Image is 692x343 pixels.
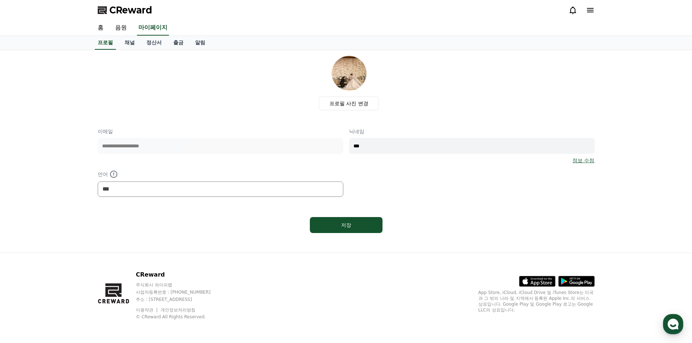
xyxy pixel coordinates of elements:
[324,221,368,229] div: 저장
[319,97,379,110] label: 프로필 사진 변경
[478,290,595,313] p: App Store, iCloud, iCloud Drive 및 iTunes Store는 미국과 그 밖의 나라 및 지역에서 등록된 Apple Inc.의 서비스 상표입니다. Goo...
[141,36,167,50] a: 정산서
[572,157,594,164] a: 정보 수정
[349,128,595,135] p: 닉네임
[109,20,133,36] a: 음원
[161,307,195,313] a: 개인정보처리방침
[94,230,139,248] a: 설정
[95,36,116,50] a: 프로필
[98,128,343,135] p: 이메일
[109,4,152,16] span: CReward
[136,270,224,279] p: CReward
[119,36,141,50] a: 채널
[136,307,159,313] a: 이용약관
[2,230,48,248] a: 홈
[137,20,169,36] a: 마이페이지
[167,36,189,50] a: 출금
[66,241,75,247] span: 대화
[23,241,27,247] span: 홈
[48,230,94,248] a: 대화
[136,289,224,295] p: 사업자등록번호 : [PHONE_NUMBER]
[332,56,367,91] img: profile_image
[136,282,224,288] p: 주식회사 와이피랩
[136,314,224,320] p: © CReward All Rights Reserved.
[189,36,211,50] a: 알림
[98,170,343,179] p: 언어
[310,217,383,233] button: 저장
[98,4,152,16] a: CReward
[136,297,224,302] p: 주소 : [STREET_ADDRESS]
[112,241,121,247] span: 설정
[92,20,109,36] a: 홈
